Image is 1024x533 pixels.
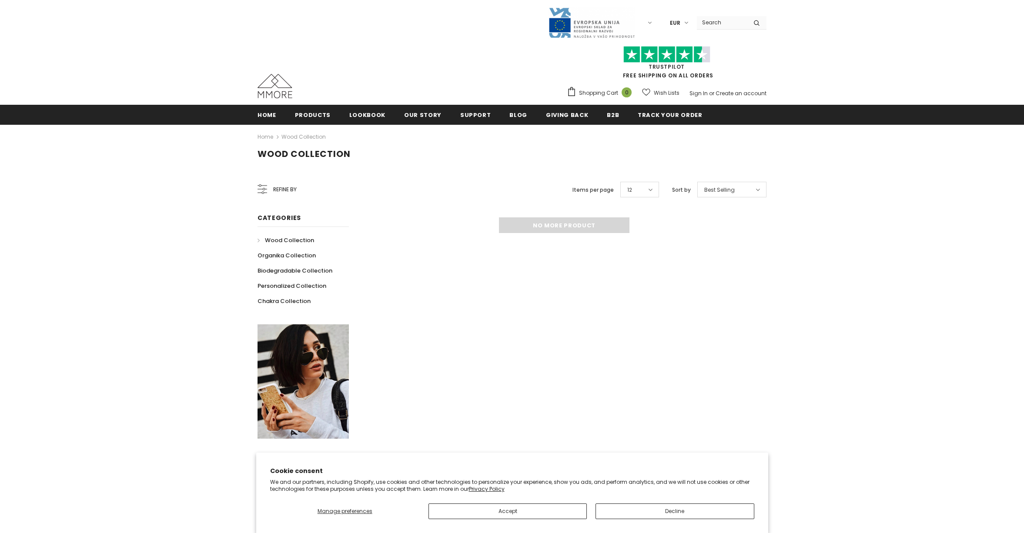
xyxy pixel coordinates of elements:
[428,503,587,519] button: Accept
[709,90,714,97] span: or
[349,111,385,119] span: Lookbook
[460,105,491,124] a: support
[697,16,747,29] input: Search Site
[318,507,372,515] span: Manage preferences
[672,186,691,194] label: Sort by
[258,282,326,290] span: Personalized Collection
[404,105,442,124] a: Our Story
[281,133,326,140] a: Wood Collection
[638,105,702,124] a: Track your order
[509,111,527,119] span: Blog
[258,266,332,275] span: Biodegradable Collection
[607,105,619,124] a: B2B
[622,87,632,97] span: 0
[596,503,754,519] button: Decline
[258,263,332,278] a: Biodegradable Collection
[548,19,635,26] a: Javni Razpis
[258,248,316,263] a: Organika Collection
[270,503,420,519] button: Manage preferences
[567,50,766,79] span: FREE SHIPPING ON ALL ORDERS
[638,111,702,119] span: Track your order
[572,186,614,194] label: Items per page
[546,111,588,119] span: Giving back
[704,186,735,194] span: Best Selling
[623,46,710,63] img: Trust Pilot Stars
[258,74,292,98] img: MMORE Cases
[716,90,766,97] a: Create an account
[404,111,442,119] span: Our Story
[258,132,273,142] a: Home
[258,278,326,293] a: Personalized Collection
[607,111,619,119] span: B2B
[265,236,314,244] span: Wood Collection
[258,148,351,160] span: Wood Collection
[649,63,685,70] a: Trustpilot
[642,85,679,100] a: Wish Lists
[469,485,505,493] a: Privacy Policy
[295,111,331,119] span: Products
[258,251,316,260] span: Organika Collection
[548,7,635,39] img: Javni Razpis
[689,90,708,97] a: Sign In
[258,293,311,309] a: Chakra Collection
[258,297,311,305] span: Chakra Collection
[258,213,301,222] span: Categories
[670,19,680,27] span: EUR
[270,466,754,476] h2: Cookie consent
[654,89,679,97] span: Wish Lists
[295,105,331,124] a: Products
[258,111,276,119] span: Home
[460,111,491,119] span: support
[579,89,618,97] span: Shopping Cart
[270,479,754,492] p: We and our partners, including Shopify, use cookies and other technologies to personalize your ex...
[567,87,636,100] a: Shopping Cart 0
[258,105,276,124] a: Home
[627,186,632,194] span: 12
[258,233,314,248] a: Wood Collection
[349,105,385,124] a: Lookbook
[273,185,297,194] span: Refine by
[546,105,588,124] a: Giving back
[509,105,527,124] a: Blog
